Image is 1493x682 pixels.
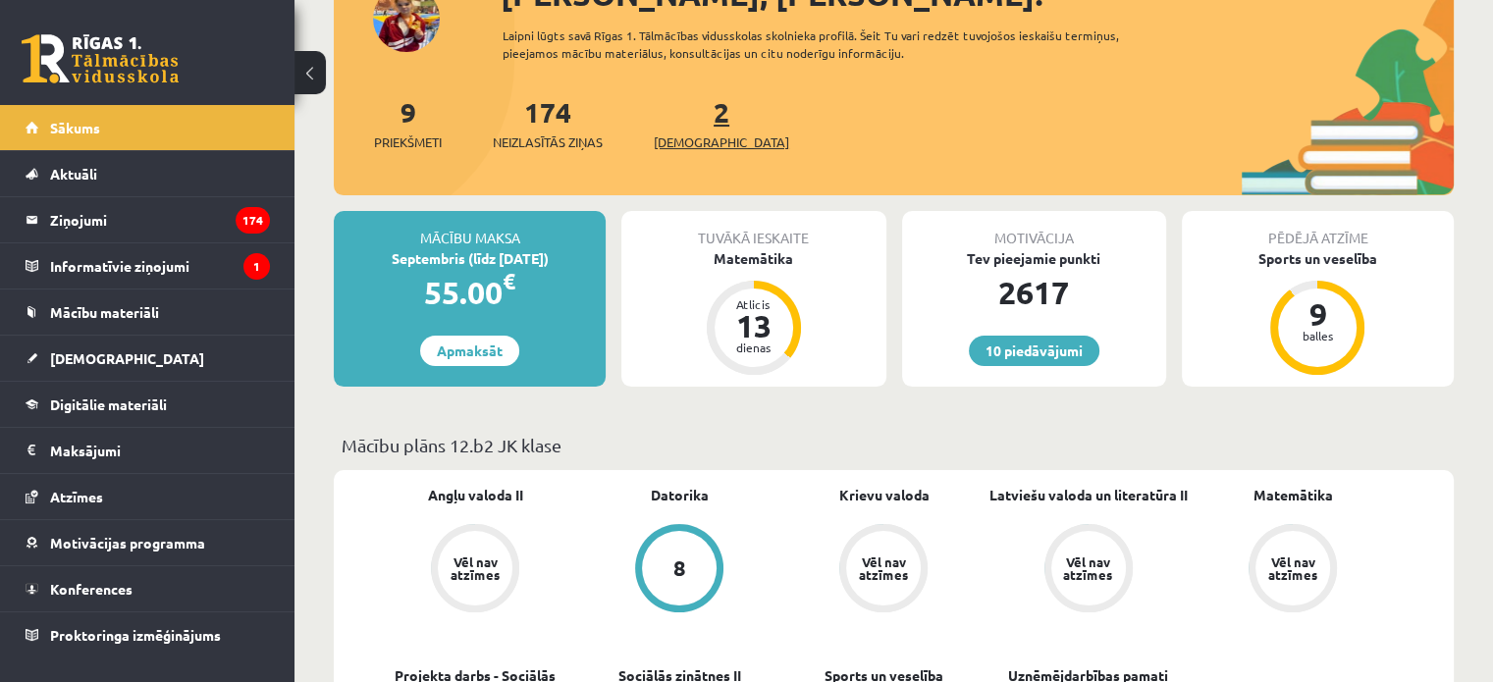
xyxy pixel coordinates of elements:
p: Mācību plāns 12.b2 JK klase [342,432,1446,458]
div: dienas [724,341,783,353]
a: Motivācijas programma [26,520,270,565]
a: Datorika [651,485,709,505]
span: Atzīmes [50,488,103,505]
legend: Maksājumi [50,428,270,473]
div: Vēl nav atzīmes [1265,555,1320,581]
div: Matemātika [621,248,885,269]
div: 13 [724,310,783,341]
a: Atzīmes [26,474,270,519]
span: Mācību materiāli [50,303,159,321]
i: 174 [236,207,270,234]
div: 2617 [902,269,1166,316]
span: Priekšmeti [374,132,442,152]
a: Proktoringa izmēģinājums [26,612,270,657]
div: Laipni lūgts savā Rīgas 1. Tālmācības vidusskolas skolnieka profilā. Šeit Tu vari redzēt tuvojošo... [503,26,1175,62]
div: 9 [1288,298,1347,330]
a: Latviešu valoda un literatūra II [989,485,1188,505]
div: Tev pieejamie punkti [902,248,1166,269]
legend: Ziņojumi [50,197,270,242]
a: Apmaksāt [420,336,519,366]
a: Informatīvie ziņojumi1 [26,243,270,289]
a: Krievu valoda [838,485,929,505]
a: Angļu valoda II [428,485,523,505]
a: 8 [577,524,781,616]
a: Aktuāli [26,151,270,196]
a: 2[DEMOGRAPHIC_DATA] [654,94,789,152]
span: Sākums [50,119,100,136]
div: Vēl nav atzīmes [448,555,503,581]
a: Mācību materiāli [26,289,270,335]
a: Matemātika [1253,485,1332,505]
a: Vēl nav atzīmes [986,524,1191,616]
div: 55.00 [334,269,606,316]
div: Vēl nav atzīmes [1061,555,1116,581]
div: 8 [673,557,686,579]
div: Septembris (līdz [DATE]) [334,248,606,269]
a: Rīgas 1. Tālmācības vidusskola [22,34,179,83]
div: Vēl nav atzīmes [856,555,911,581]
span: Digitālie materiāli [50,395,167,413]
a: 9Priekšmeti [374,94,442,152]
div: Mācību maksa [334,211,606,248]
a: Sākums [26,105,270,150]
a: [DEMOGRAPHIC_DATA] [26,336,270,381]
a: Digitālie materiāli [26,382,270,427]
span: Konferences [50,580,133,598]
a: Maksājumi [26,428,270,473]
span: Neizlasītās ziņas [493,132,603,152]
span: € [503,267,515,295]
a: 174Neizlasītās ziņas [493,94,603,152]
i: 1 [243,253,270,280]
div: Motivācija [902,211,1166,248]
legend: Informatīvie ziņojumi [50,243,270,289]
a: Vēl nav atzīmes [373,524,577,616]
div: Tuvākā ieskaite [621,211,885,248]
span: Proktoringa izmēģinājums [50,626,221,644]
div: Atlicis [724,298,783,310]
a: Vēl nav atzīmes [781,524,986,616]
a: Matemātika Atlicis 13 dienas [621,248,885,378]
a: Vēl nav atzīmes [1191,524,1395,616]
span: [DEMOGRAPHIC_DATA] [50,349,204,367]
span: [DEMOGRAPHIC_DATA] [654,132,789,152]
a: Sports un veselība 9 balles [1182,248,1454,378]
span: Motivācijas programma [50,534,205,551]
div: balles [1288,330,1347,341]
span: Aktuāli [50,165,97,183]
div: Pēdējā atzīme [1182,211,1454,248]
a: 10 piedāvājumi [969,336,1099,366]
a: Konferences [26,566,270,611]
div: Sports un veselība [1182,248,1454,269]
a: Ziņojumi174 [26,197,270,242]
